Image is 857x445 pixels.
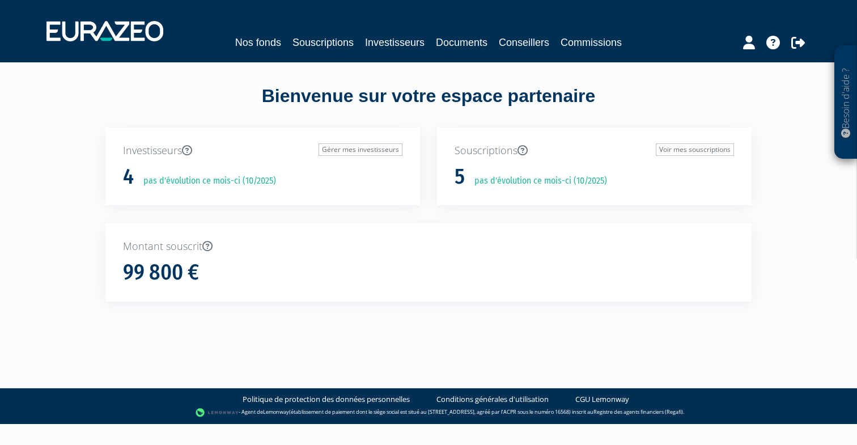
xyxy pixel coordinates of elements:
p: pas d'évolution ce mois-ci (10/2025) [466,175,607,188]
img: 1732889491-logotype_eurazeo_blanc_rvb.png [46,21,163,41]
a: Registre des agents financiers (Regafi) [593,408,683,416]
div: Bienvenue sur votre espace partenaire [97,83,760,128]
a: Conseillers [499,35,549,50]
h1: 4 [123,165,134,189]
h1: 5 [455,165,465,189]
a: Lemonway [263,408,289,416]
a: Gérer mes investisseurs [319,143,402,156]
p: Besoin d'aide ? [839,52,852,154]
p: Investisseurs [123,143,402,158]
a: Souscriptions [292,35,354,50]
a: Conditions générales d'utilisation [436,394,549,405]
a: CGU Lemonway [575,394,629,405]
p: Souscriptions [455,143,734,158]
a: Investisseurs [365,35,425,50]
p: Montant souscrit [123,239,734,254]
a: Commissions [561,35,622,50]
div: - Agent de (établissement de paiement dont le siège social est situé au [STREET_ADDRESS], agréé p... [11,407,846,418]
a: Politique de protection des données personnelles [243,394,410,405]
a: Voir mes souscriptions [656,143,734,156]
a: Documents [436,35,487,50]
p: pas d'évolution ce mois-ci (10/2025) [135,175,276,188]
a: Nos fonds [235,35,281,50]
h1: 99 800 € [123,261,199,285]
img: logo-lemonway.png [196,407,239,418]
